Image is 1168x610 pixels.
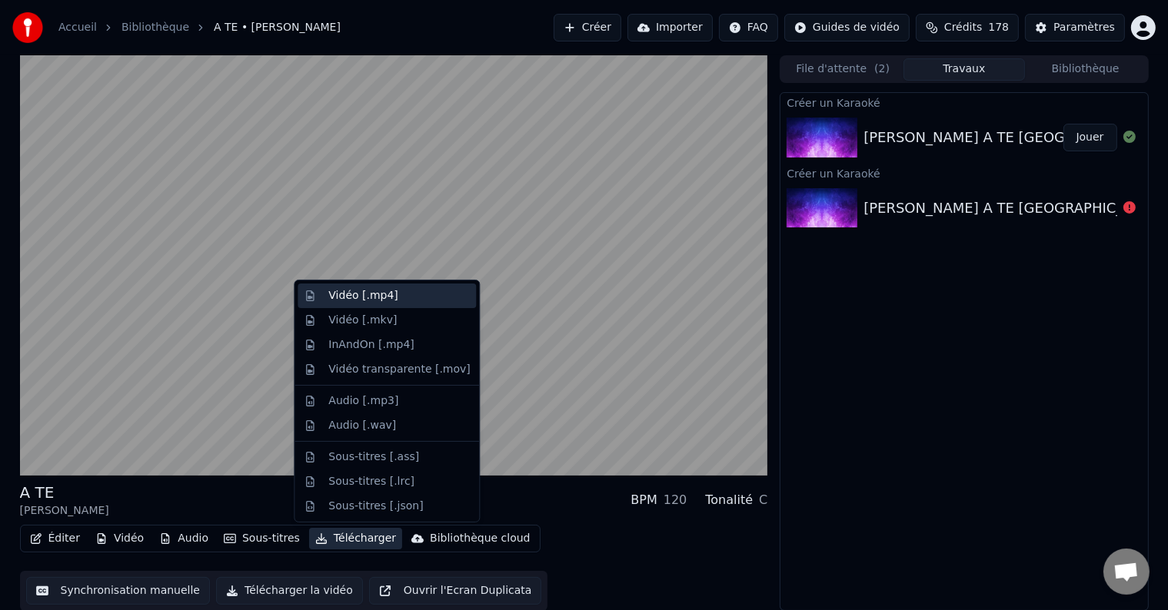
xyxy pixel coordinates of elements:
div: Créer un Karaoké [780,93,1147,111]
span: A TE • [PERSON_NAME] [214,20,341,35]
img: youka [12,12,43,43]
button: Synchronisation manuelle [26,577,211,605]
div: [PERSON_NAME] A TE [GEOGRAPHIC_DATA] [864,197,1164,219]
button: File d'attente [782,58,903,81]
div: Audio [.mp3] [328,393,398,409]
div: InAndOn [.mp4] [328,337,414,353]
button: Bibliothèque [1025,58,1146,81]
button: Importer [627,14,713,41]
button: Crédits178 [916,14,1019,41]
div: A TE [20,482,109,503]
button: Audio [153,528,215,549]
nav: breadcrumb [58,20,341,35]
button: Sous-titres [218,528,306,549]
div: BPM [631,491,657,509]
a: Accueil [58,20,97,35]
div: Sous-titres [.ass] [328,449,419,465]
a: Bibliothèque [121,20,189,35]
button: Télécharger la vidéo [216,577,363,605]
div: Tonalité [705,491,753,509]
button: Télécharger [309,528,402,549]
span: 178 [988,20,1009,35]
div: Sous-titres [.lrc] [328,474,414,489]
div: 120 [664,491,687,509]
button: Jouer [1063,124,1117,151]
div: [PERSON_NAME] [20,503,109,519]
button: Travaux [903,58,1025,81]
div: Vidéo [.mp4] [328,288,398,303]
button: Guides de vidéo [784,14,910,41]
div: Créer un Karaoké [780,164,1147,182]
div: [PERSON_NAME] A TE [GEOGRAPHIC_DATA] [864,127,1164,148]
button: Créer [554,14,621,41]
div: Vidéo [.mkv] [328,313,397,328]
button: Vidéo [89,528,150,549]
div: Ouvrir le chat [1103,549,1150,595]
button: Paramètres [1025,14,1125,41]
button: FAQ [719,14,778,41]
div: Sous-titres [.json] [328,499,423,514]
div: Paramètres [1053,20,1115,35]
span: ( 2 ) [874,61,890,77]
button: Ouvrir l'Ecran Duplicata [369,577,542,605]
div: Bibliothèque cloud [430,531,530,546]
div: Audio [.wav] [328,418,396,433]
span: Crédits [944,20,982,35]
div: C [759,491,767,509]
div: Vidéo transparente [.mov] [328,362,470,377]
button: Éditer [24,528,86,549]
